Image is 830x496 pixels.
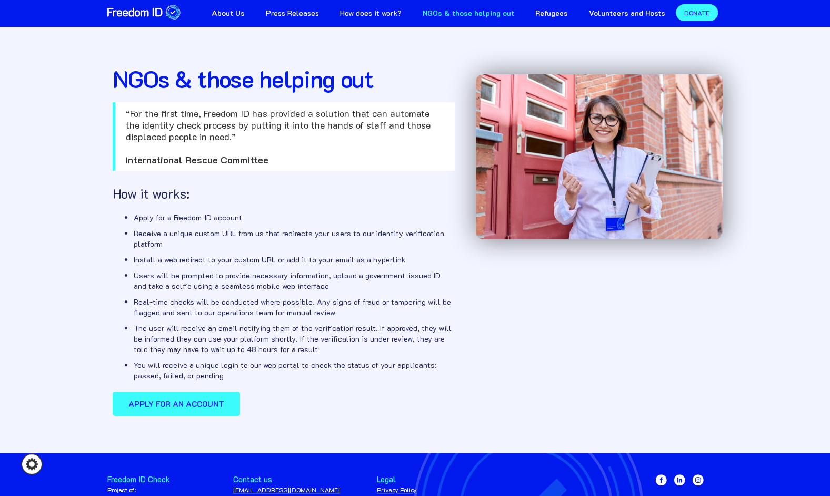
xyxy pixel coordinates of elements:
[113,63,374,94] strong: NGOs & those helping out
[113,102,455,171] blockquote: “For the first time, Freedom ID has provided a solution that can automate the identity check proc...
[126,153,268,166] strong: International Rescue Committee
[233,485,340,494] a: [EMAIL_ADDRESS][DOMAIN_NAME]
[134,212,455,228] li: Apply for a Freedom-ID account
[128,398,224,409] strong: Apply for an account
[134,255,455,270] li: Install a web redirect to your custom URL or add it to your email as a hyperlink
[377,474,417,485] div: Legal
[589,8,665,18] strong: Volunteers and Hosts
[134,297,455,323] li: Real-time checks will be conducted where possible. Any signs of fraud or tampering will be flagge...
[113,392,240,416] a: Apply for an account
[535,8,568,18] strong: Refugees
[423,8,514,18] strong: NGOs & those helping out
[134,270,455,297] li: Users will be prompted to provide necessary information, upload a government-issued ID and take a...
[134,323,455,360] li: The user will receive an email notifying them of the verification result. If approved, they will ...
[212,8,245,18] strong: About Us
[233,474,340,485] div: Contact us‬‬
[134,228,455,255] li: Receive a unique custom URL from us that redirects your users to our identity verification platform
[676,4,718,21] a: DONATE
[377,485,417,494] a: Privacy Policy
[107,474,196,485] div: Freedom ID Check
[134,360,455,386] li: You will receive a unique login to our web portal to check the status of your applicants: passed,...
[21,453,43,475] a: Cookie settings
[113,187,455,201] h3: How it works:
